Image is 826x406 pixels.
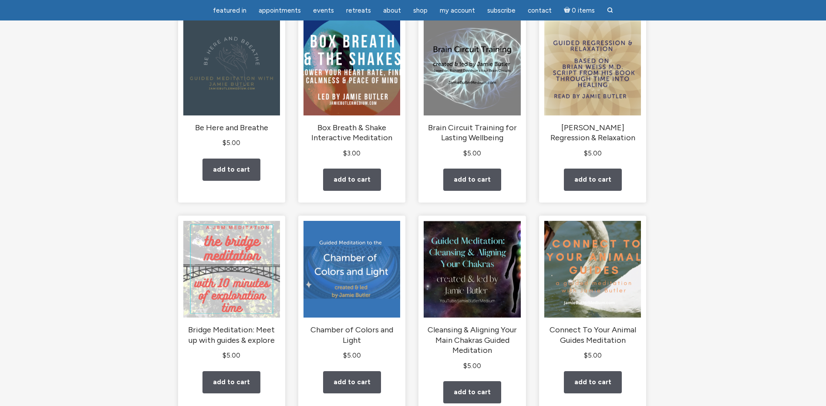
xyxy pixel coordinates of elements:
[202,371,260,393] a: Add to cart: “Bridge Meditation: Meet up with guides & explore”
[202,159,260,181] a: Add to cart: “Be Here and Breathe”
[343,149,347,157] span: $
[343,352,347,359] span: $
[424,221,520,318] img: Cleansing & Aligning Your Main Chakras Guided Meditation
[564,371,622,393] a: Add to cart: “Connect To Your Animal Guides Meditation”
[323,169,381,191] a: Add to cart: “Box Breath & Shake Interactive Meditation”
[544,325,641,345] h2: Connect To Your Animal Guides Meditation
[259,7,301,14] span: Appointments
[253,2,306,19] a: Appointments
[213,7,246,14] span: featured in
[303,19,400,159] a: Box Breath & Shake Interactive Meditation $3.00
[223,139,240,147] bdi: 5.00
[564,169,622,191] a: Add to cart: “Brian Weiss Regression & Relaxation”
[223,139,226,147] span: $
[308,2,339,19] a: Events
[223,352,226,359] span: $
[463,362,467,370] span: $
[572,7,595,14] span: 0 items
[341,2,376,19] a: Retreats
[303,19,400,115] img: Box Breath & Shake Interactive Meditation
[544,221,641,318] img: Connect To Your Animal Guides Meditation
[435,2,480,19] a: My Account
[383,7,401,14] span: About
[183,19,280,149] a: Be Here and Breathe $5.00
[183,221,280,318] img: Bridge Meditation: Meet up with guides & explore
[343,352,361,359] bdi: 5.00
[408,2,433,19] a: Shop
[544,19,641,159] a: [PERSON_NAME] Regression & Relaxation $5.00
[544,19,641,115] img: Brian Weiss Regression & Relaxation
[559,1,600,19] a: Cart0 items
[424,325,520,356] h2: Cleansing & Aligning Your Main Chakras Guided Meditation
[443,169,501,191] a: Add to cart: “Brain Circuit Training for Lasting Wellbeing”
[424,19,520,159] a: Brain Circuit Training for Lasting Wellbeing $5.00
[303,221,400,361] a: Chamber of Colors and Light $5.00
[424,221,520,372] a: Cleansing & Aligning Your Main Chakras Guided Meditation $5.00
[343,149,361,157] bdi: 3.00
[544,221,641,361] a: Connect To Your Animal Guides Meditation $5.00
[482,2,521,19] a: Subscribe
[303,123,400,143] h2: Box Breath & Shake Interactive Meditation
[487,7,516,14] span: Subscribe
[544,123,641,143] h2: [PERSON_NAME] Regression & Relaxation
[413,7,428,14] span: Shop
[584,352,602,359] bdi: 5.00
[424,19,520,115] img: Brain Circuit Training for Lasting Wellbeing
[303,325,400,345] h2: Chamber of Colors and Light
[208,2,252,19] a: featured in
[523,2,557,19] a: Contact
[463,149,467,157] span: $
[183,19,280,115] img: Be Here and Breathe
[528,7,552,14] span: Contact
[440,7,475,14] span: My Account
[584,352,588,359] span: $
[183,325,280,345] h2: Bridge Meditation: Meet up with guides & explore
[183,123,280,133] h2: Be Here and Breathe
[463,362,481,370] bdi: 5.00
[346,7,371,14] span: Retreats
[323,371,381,393] a: Add to cart: “Chamber of Colors and Light”
[424,123,520,143] h2: Brain Circuit Training for Lasting Wellbeing
[564,7,572,14] i: Cart
[313,7,334,14] span: Events
[183,221,280,361] a: Bridge Meditation: Meet up with guides & explore $5.00
[463,149,481,157] bdi: 5.00
[584,149,602,157] bdi: 5.00
[584,149,588,157] span: $
[223,352,240,359] bdi: 5.00
[303,221,400,318] img: Chamber of Colors and Light
[443,381,501,403] a: Add to cart: “Cleansing & Aligning Your Main Chakras Guided Meditation”
[378,2,406,19] a: About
